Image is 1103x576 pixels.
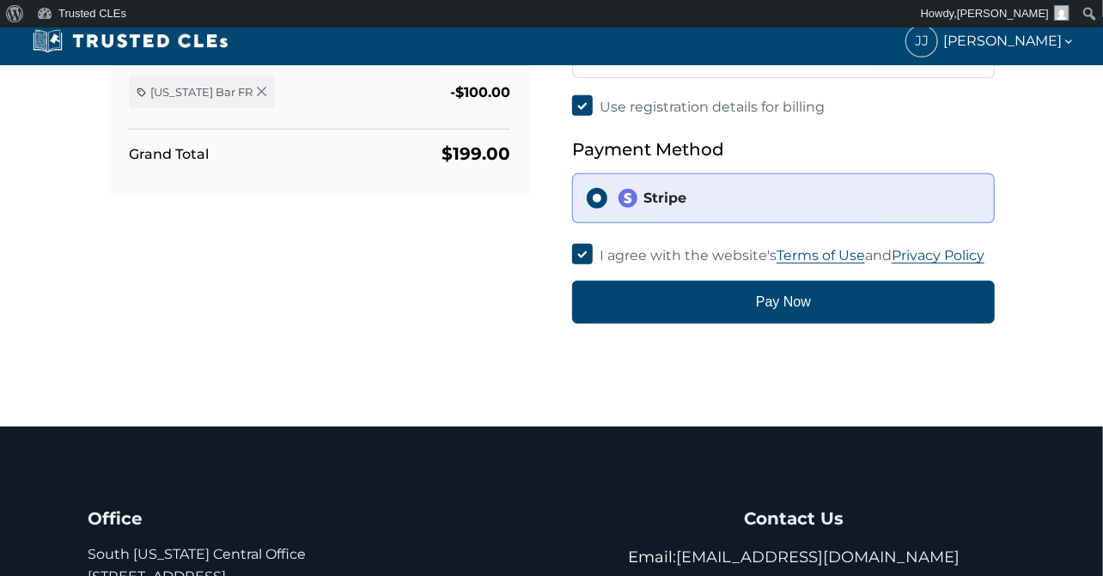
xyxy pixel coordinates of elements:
div: $199.00 [442,140,510,167]
h4: Contact Us [573,504,1015,533]
img: Trusted CLEs [27,28,233,54]
button: Pay Now [572,281,995,324]
span: [PERSON_NAME] [957,7,1049,20]
h4: Office [88,504,530,533]
span: [PERSON_NAME] [943,29,1076,52]
div: Stripe [618,188,980,209]
div: -$100.00 [450,81,510,104]
span: JJ [906,26,937,57]
h5: Payment Method [572,136,995,163]
div: Grand Total [129,142,209,166]
input: stripeStripe [587,188,607,209]
a: [EMAIL_ADDRESS][DOMAIN_NAME] [677,548,960,567]
a: Terms of Use [777,247,865,264]
span: Use registration details for billing [600,99,825,115]
span: I agree with the website's and [600,247,984,264]
img: stripe [618,188,638,209]
a: Privacy Policy [892,247,984,264]
p: Email: [573,543,1015,571]
span: [US_STATE] Bar FR [150,84,253,100]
